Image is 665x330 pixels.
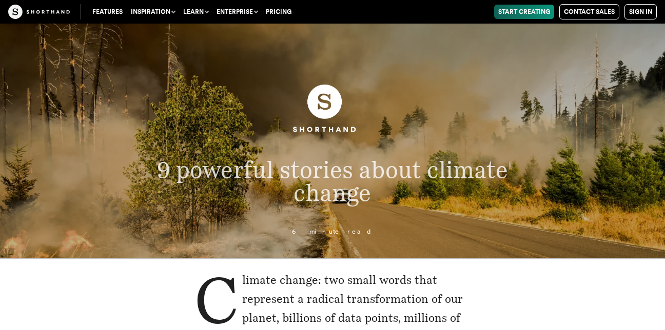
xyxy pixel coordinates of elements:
span: 9 powerful stories about climate change [157,155,508,206]
a: Features [88,5,127,19]
button: Enterprise [212,5,262,19]
button: Inspiration [127,5,179,19]
a: Sign in [624,4,657,19]
p: 6 minute read [93,228,572,235]
a: Pricing [262,5,296,19]
a: Contact Sales [559,4,619,19]
button: Learn [179,5,212,19]
img: The Craft [8,5,70,19]
a: Start Creating [494,5,554,19]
